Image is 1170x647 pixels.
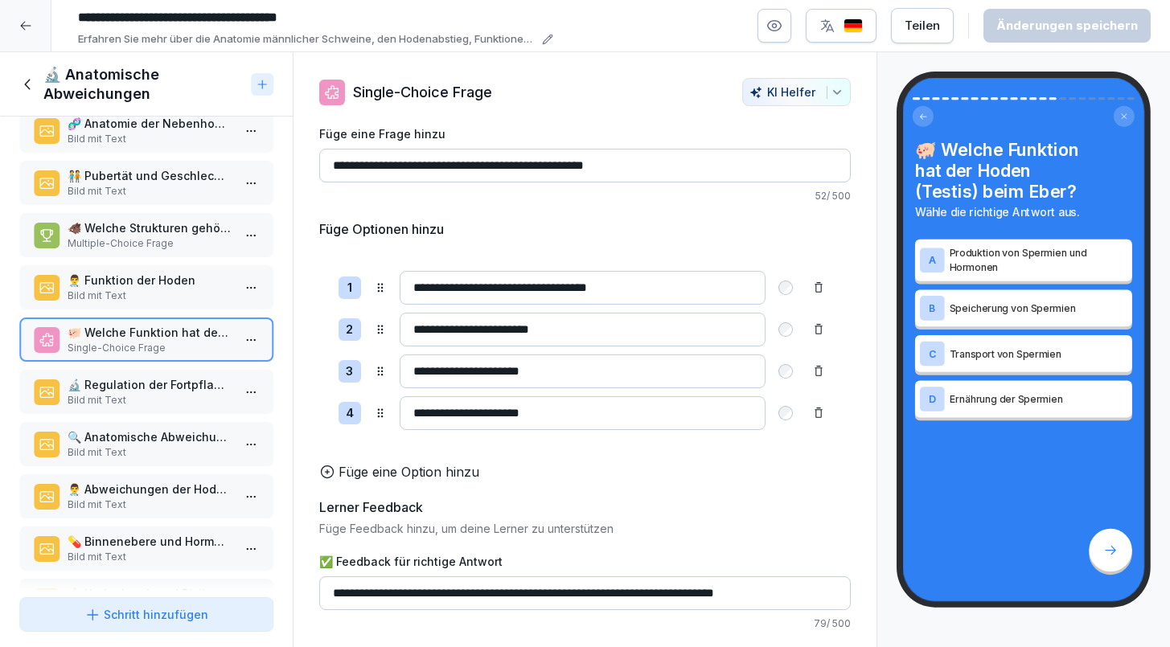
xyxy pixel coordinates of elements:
[68,533,232,550] p: 💊 Binnenebere und Hormonproduktion
[742,78,851,106] button: KI Helfer
[950,245,1127,275] p: Produktion von Spermien und Hormonen
[19,161,273,205] div: 🧑‍🤝‍🧑 Pubertät und GeschlechtsreifeBild mit Text
[319,616,852,631] p: 79 / 500
[996,17,1138,35] div: Änderungen speichern
[346,362,353,381] p: 3
[353,81,492,103] p: Single-Choice Frage
[68,445,232,460] p: Bild mit Text
[929,348,936,359] p: C
[68,550,232,564] p: Bild mit Text
[950,301,1127,315] p: Speicherung von Spermien
[929,302,935,313] p: B
[915,139,1132,202] h4: 🐖 Welche Funktion hat der Hoden (Testis) beim Eber?
[983,9,1151,43] button: Änderungen speichern
[950,391,1127,406] p: Ernährung der Spermien
[950,346,1127,361] p: Transport von Spermien
[749,85,844,99] div: KI Helfer
[319,553,852,570] label: ✅ Feedback für richtige Antwort
[68,498,232,512] p: Bild mit Text
[68,393,232,407] p: Bild mit Text
[929,255,936,266] p: A
[319,219,444,239] h5: Füge Optionen hinzu
[19,526,273,571] div: 💊 Binnenebere und HormonproduktionBild mit Text
[78,31,537,47] p: Erfahren Sie mehr über die Anatomie männlicher Schweine, den Hodenabstieg, Funktionen der Geschle...
[339,462,479,481] p: Füge eine Option hinzu
[68,184,232,199] p: Bild mit Text
[43,65,244,104] h1: 🔬 Anatomische Abweichungen
[68,236,232,251] p: Multiple-Choice Frage
[19,370,273,414] div: 🔬 Regulation der FortpflanzungBild mit Text
[915,204,1132,221] p: Wähle die richtige Antwort aus.
[19,109,273,153] div: 🧬 Anatomie der NebenhodenBild mit Text
[84,606,208,623] div: Schritt hinzufügen
[68,272,232,289] p: 👨‍⚕️ Funktion der Hoden
[68,289,232,303] p: Bild mit Text
[19,422,273,466] div: 🔍 Anatomische Abweichungen und KastrationBild mit Text
[19,597,273,632] button: Schritt hinzufügen
[319,498,423,517] h5: Lerner Feedback
[68,115,232,132] p: 🧬 Anatomie der Nebenhoden
[68,324,232,341] p: 🐖 Welche Funktion hat der Hoden (Testis) beim Eber?
[844,18,863,34] img: de.svg
[19,213,273,257] div: 🐗 Welche Strukturen gehören zu den männlichen Geschlechtsorganen des Ebers?Multiple-Choice Frage
[346,404,354,423] p: 4
[319,520,852,537] p: Füge Feedback hinzu, um deine Lerner zu unterstützen
[68,376,232,393] p: 🔬 Regulation der Fortpflanzung
[319,125,852,142] label: Füge eine Frage hinzu
[19,317,273,362] div: 🐖 Welche Funktion hat der Hoden (Testis) beim Eber?Single-Choice Frage
[347,279,352,297] p: 1
[68,167,232,184] p: 🧑‍🤝‍🧑 Pubertät und Geschlechtsreife
[346,321,353,339] p: 2
[68,428,232,445] p: 🔍 Anatomische Abweichungen und Kastration
[68,132,232,146] p: Bild mit Text
[319,189,852,203] p: 52 / 500
[929,394,936,405] p: D
[19,579,273,623] div: ⚠️ Hodenbruch und RisikenBild mit Text
[905,17,940,35] div: Teilen
[891,8,954,43] button: Teilen
[68,341,232,355] p: Single-Choice Frage
[19,474,273,518] div: 👨‍⚕️ Abweichungen der HodenpositionBild mit Text
[19,265,273,309] div: 👨‍⚕️ Funktion der HodenBild mit Text
[68,481,232,498] p: 👨‍⚕️ Abweichungen der Hodenposition
[68,219,232,236] p: 🐗 Welche Strukturen gehören zu den männlichen Geschlechtsorganen des Ebers?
